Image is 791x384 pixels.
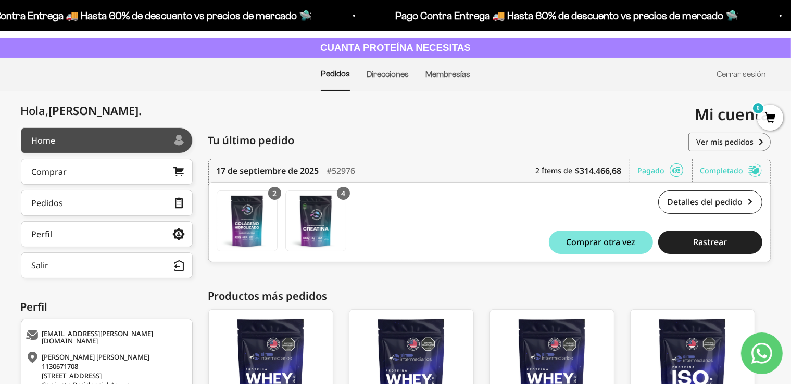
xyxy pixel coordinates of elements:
div: Home [32,136,56,145]
a: Perfil [21,221,193,247]
time: 17 de septiembre de 2025 [217,164,319,177]
span: [PERSON_NAME] [49,103,142,118]
div: Productos más pedidos [208,288,771,304]
div: 4 [337,187,350,200]
div: Perfil [32,230,53,238]
div: Pagado [638,159,693,182]
div: Completado [700,159,762,182]
a: Membresías [425,70,470,79]
b: $314.466,68 [575,164,622,177]
div: #52976 [327,159,356,182]
button: Salir [21,252,193,278]
img: Translation missing: es.Creatina Monohidrato [286,191,346,251]
button: Comprar otra vez [549,231,653,254]
div: 2 [268,187,281,200]
div: [EMAIL_ADDRESS][PERSON_NAME][DOMAIN_NAME] [27,330,184,344]
div: 2 Ítems de [536,159,630,182]
div: Salir [32,261,49,270]
a: Creatina Monohidrato [285,190,346,251]
a: Comprar [21,159,193,185]
strong: CUANTA PROTEÍNA NECESITAS [320,42,471,53]
mark: 0 [752,102,764,114]
div: Hola, [21,104,142,117]
a: Pedidos [321,69,350,78]
span: . [139,103,142,118]
a: 0 [757,113,783,124]
button: Rastrear [658,231,762,254]
a: Cerrar sesión [717,70,766,79]
p: Pago Contra Entrega 🚚 Hasta 60% de descuento vs precios de mercado 🛸 [395,7,738,24]
div: Comprar [32,168,67,176]
a: Ver mis pedidos [688,133,771,151]
span: Tu último pedido [208,133,295,148]
a: Detalles del pedido [658,190,762,214]
a: Colágeno Hidrolizado [217,190,278,251]
span: Rastrear [693,238,727,246]
img: Translation missing: es.Colágeno Hidrolizado [217,191,277,251]
a: Pedidos [21,190,193,216]
div: Pedidos [32,199,64,207]
span: Comprar otra vez [566,238,635,246]
a: Home [21,127,193,153]
div: Perfil [21,299,193,315]
a: Direcciones [367,70,409,79]
span: Mi cuenta [695,104,771,125]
